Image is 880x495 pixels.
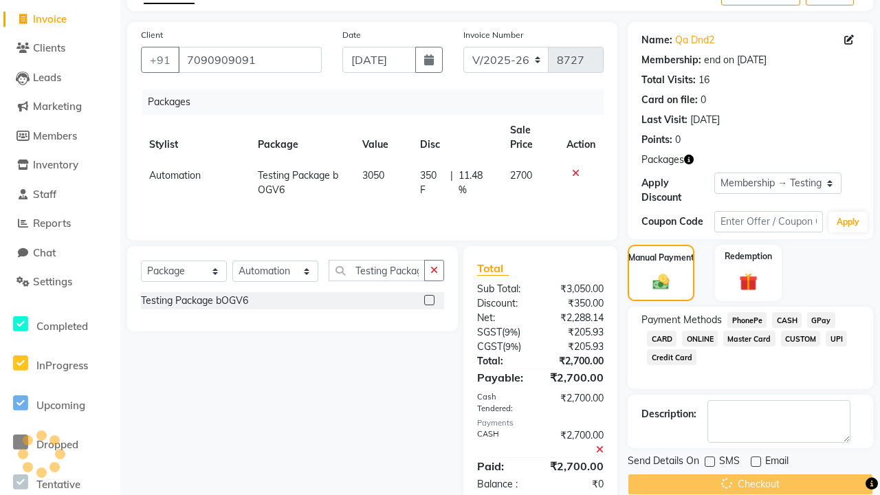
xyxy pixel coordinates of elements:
th: Value [354,115,412,160]
a: Members [3,129,117,144]
div: 16 [698,73,709,87]
input: Search [329,260,425,281]
div: Name: [641,33,672,47]
div: ₹2,288.14 [540,311,614,325]
span: 9% [505,341,518,352]
div: [DATE] [690,113,720,127]
span: Credit Card [647,349,696,365]
span: 9% [505,327,518,338]
span: Total [477,261,509,276]
span: CGST [477,340,503,353]
a: Invoice [3,12,117,27]
div: ₹350.00 [540,296,614,311]
span: UPI [826,331,847,346]
div: end on [DATE] [704,53,767,67]
label: Invoice Number [463,29,523,41]
span: Marketing [33,100,82,113]
div: Discount: [467,296,540,311]
span: Invoice [33,12,67,25]
span: GPay [807,312,835,328]
a: Staff [3,187,117,203]
input: Enter Offer / Coupon Code [714,211,823,232]
span: Payment Methods [641,313,722,327]
span: Send Details On [628,454,699,471]
label: Manual Payment [628,252,694,264]
div: Last Visit: [641,113,687,127]
span: Email [765,454,789,471]
a: Clients [3,41,117,56]
span: CARD [647,331,676,346]
span: Upcoming [36,399,85,412]
div: ₹2,700.00 [540,458,614,474]
span: Clients [33,41,65,54]
a: Marketing [3,99,117,115]
div: Apply Discount [641,176,714,205]
div: Paid: [467,458,540,474]
div: ( ) [467,325,540,340]
div: Sub Total: [467,282,540,296]
th: Disc [412,115,502,160]
span: ONLINE [682,331,718,346]
div: Balance : [467,477,540,492]
span: Testing Package bOGV6 [258,169,338,196]
a: Settings [3,274,117,290]
span: 11.48 % [459,168,494,197]
div: ₹2,700.00 [540,428,614,457]
div: ( ) [467,340,540,354]
div: 0 [675,133,681,147]
label: Client [141,29,163,41]
div: Cash Tendered: [467,391,540,415]
span: PhonePe [727,312,767,328]
span: Tentative [36,478,80,491]
span: InProgress [36,359,88,372]
span: Automation [149,169,201,181]
button: Apply [828,212,868,232]
div: Points: [641,133,672,147]
div: ₹3,050.00 [540,282,614,296]
span: Reports [33,217,71,230]
th: Stylist [141,115,250,160]
div: Total Visits: [641,73,696,87]
div: Membership: [641,53,701,67]
span: Master Card [723,331,775,346]
a: Chat [3,245,117,261]
span: 2700 [510,169,532,181]
span: Members [33,129,77,142]
span: 350 F [420,168,445,197]
div: ₹205.93 [540,340,614,354]
div: Packages [142,89,614,115]
div: ₹2,700.00 [540,369,614,386]
div: Total: [467,354,540,368]
div: Description: [641,407,696,421]
a: Reports [3,216,117,232]
span: SMS [719,454,740,471]
div: Net: [467,311,540,325]
div: 0 [701,93,706,107]
th: Sale Price [502,115,558,160]
a: Qa Dnd2 [675,33,714,47]
div: ₹2,700.00 [540,391,614,415]
div: CASH [467,428,540,457]
div: ₹205.93 [540,325,614,340]
label: Date [342,29,361,41]
img: _gift.svg [734,271,762,293]
span: | [450,168,453,197]
div: ₹2,700.00 [540,354,614,368]
span: CUSTOM [781,331,821,346]
span: Packages [641,153,684,167]
div: Coupon Code [641,214,714,229]
span: Staff [33,188,56,201]
input: Search by Name/Mobile/Email/Code [178,47,322,73]
div: Card on file: [641,93,698,107]
a: Leads [3,70,117,86]
span: Completed [36,320,88,333]
div: Payable: [467,369,540,386]
label: Redemption [725,250,772,263]
img: _cash.svg [648,272,674,291]
span: Chat [33,246,56,259]
div: ₹0 [540,477,614,492]
a: Inventory [3,157,117,173]
th: Package [250,115,354,160]
th: Action [558,115,604,160]
span: 3050 [362,169,384,181]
